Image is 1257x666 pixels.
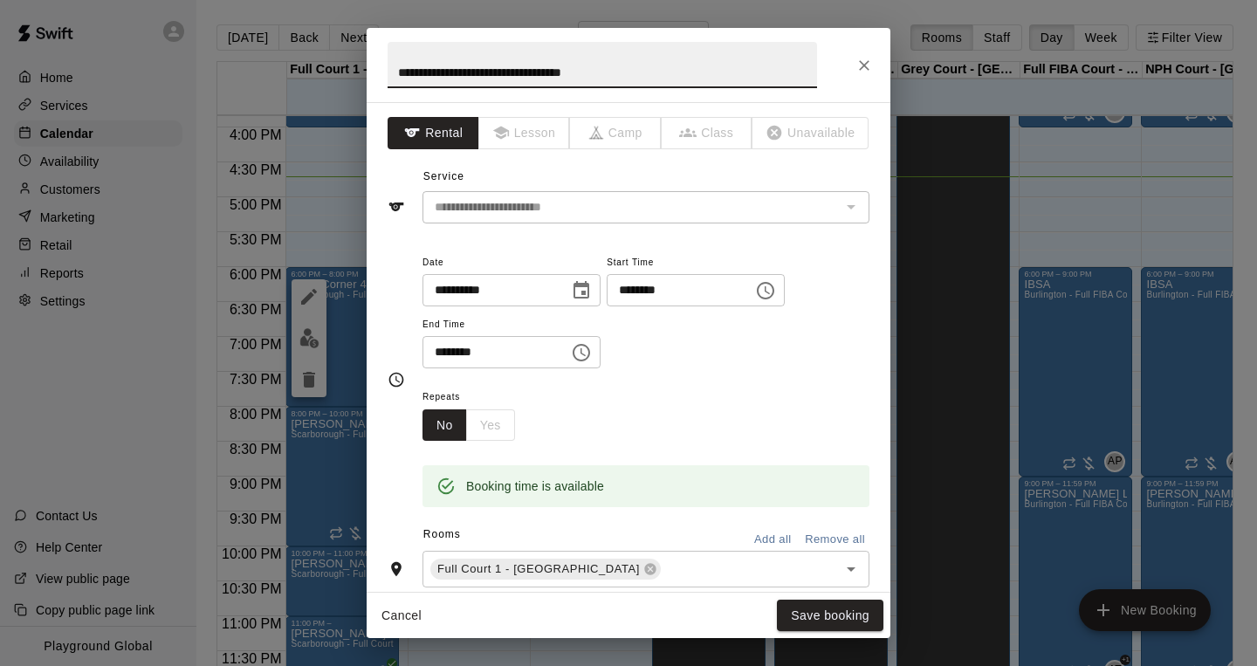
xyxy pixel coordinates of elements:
[423,528,461,540] span: Rooms
[422,191,869,223] div: The service of an existing booking cannot be changed
[430,560,647,578] span: Full Court 1 - [GEOGRAPHIC_DATA]
[564,273,599,308] button: Choose date, selected date is Aug 20, 2025
[745,526,800,553] button: Add all
[564,335,599,370] button: Choose time, selected time is 8:00 PM
[748,273,783,308] button: Choose time, selected time is 6:00 PM
[422,251,601,275] span: Date
[777,600,883,632] button: Save booking
[839,557,863,581] button: Open
[479,117,571,149] span: The type of an existing booking cannot be changed
[607,251,785,275] span: Start Time
[423,170,464,182] span: Service
[388,117,479,149] button: Rental
[388,371,405,388] svg: Timing
[422,313,601,337] span: End Time
[422,409,515,442] div: outlined button group
[388,560,405,578] svg: Rooms
[570,117,662,149] span: The type of an existing booking cannot be changed
[422,386,529,409] span: Repeats
[430,559,661,580] div: Full Court 1 - [GEOGRAPHIC_DATA]
[388,198,405,216] svg: Service
[422,409,467,442] button: No
[662,117,753,149] span: The type of an existing booking cannot be changed
[848,50,880,81] button: Close
[374,600,429,632] button: Cancel
[800,526,869,553] button: Remove all
[752,117,869,149] span: The type of an existing booking cannot be changed
[466,470,604,502] div: Booking time is available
